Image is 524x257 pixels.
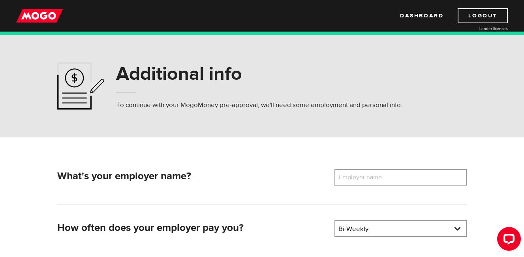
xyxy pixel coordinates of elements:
[116,64,402,84] h1: Additional info
[491,224,524,257] iframe: LiveChat chat widget
[400,8,443,23] a: Dashboard
[116,100,402,110] p: To continue with your MogoMoney pre-approval, we'll need some employment and personal info.
[334,169,398,186] label: Employer name
[449,26,508,32] a: Lender licences
[458,8,508,23] a: Logout
[16,8,63,23] img: mogo_logo-11ee424be714fa7cbb0f0f49df9e16ec.png
[57,222,328,234] h2: How often does your employer pay you?
[57,62,104,110] img: application-ef4f7aff46a5c1a1d42a38d909f5b40b.svg
[57,170,328,182] h2: What's your employer name?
